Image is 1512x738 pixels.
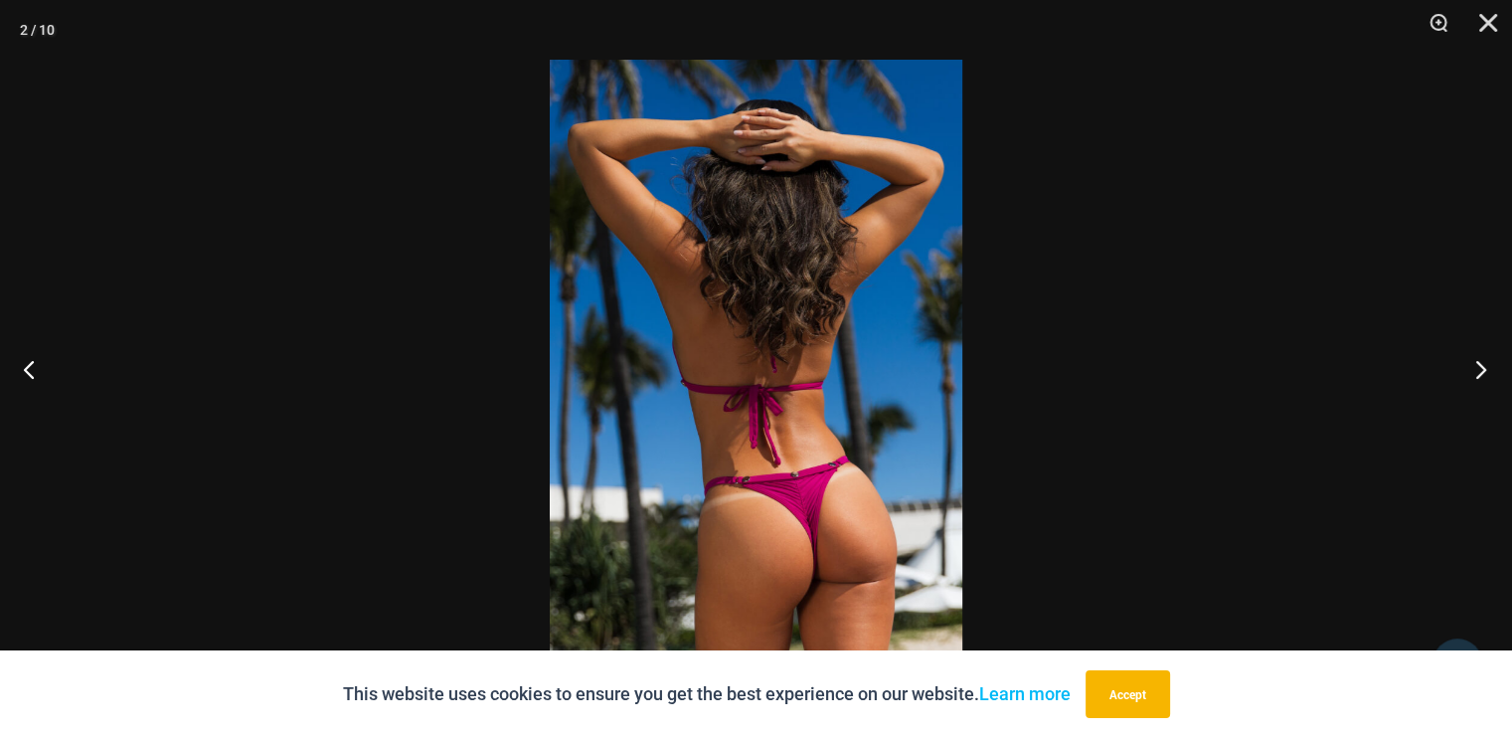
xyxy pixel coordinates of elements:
[1437,319,1512,419] button: Next
[343,679,1071,709] p: This website uses cookies to ensure you get the best experience on our website.
[20,15,55,45] div: 2 / 10
[979,683,1071,704] a: Learn more
[550,60,962,678] img: Tight Rope Pink 319 Top 4228 Thong 06
[1086,670,1170,718] button: Accept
